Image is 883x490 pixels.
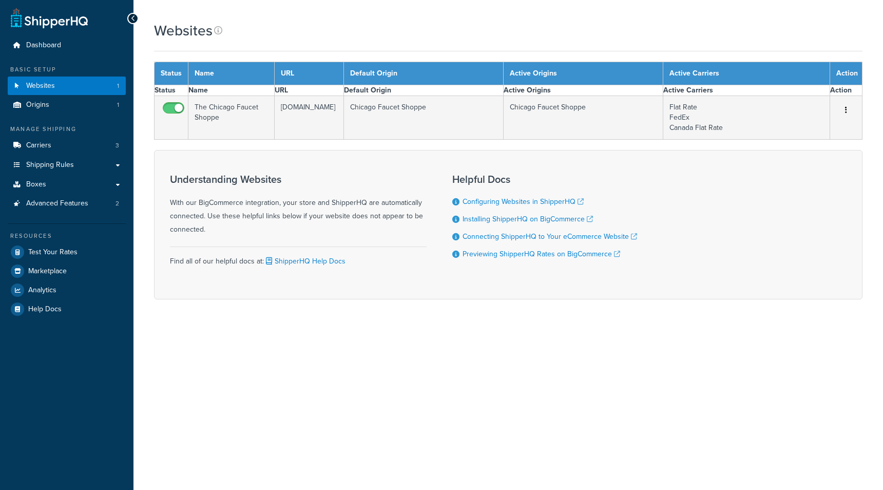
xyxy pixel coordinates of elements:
[8,243,126,261] a: Test Your Rates
[26,180,46,189] span: Boxes
[8,136,126,155] a: Carriers 3
[117,82,119,90] span: 1
[155,85,188,96] th: Status
[8,262,126,280] a: Marketplace
[26,101,49,109] span: Origins
[663,85,830,96] th: Active Carriers
[463,249,620,259] a: Previewing ShipperHQ Rates on BigCommerce
[504,85,663,96] th: Active Origins
[154,21,213,41] h1: Websites
[28,267,67,276] span: Marketplace
[8,65,126,74] div: Basic Setup
[8,136,126,155] li: Carriers
[170,174,427,185] h3: Understanding Websites
[8,194,126,213] a: Advanced Features 2
[8,175,126,194] a: Boxes
[344,96,504,140] td: Chicago Faucet Shoppe
[8,194,126,213] li: Advanced Features
[26,41,61,50] span: Dashboard
[8,96,126,115] a: Origins 1
[117,101,119,109] span: 1
[8,281,126,299] a: Analytics
[116,141,119,150] span: 3
[830,62,862,85] th: Action
[26,161,74,169] span: Shipping Rules
[26,199,88,208] span: Advanced Features
[28,286,56,295] span: Analytics
[188,85,275,96] th: Name
[188,62,275,85] th: Name
[663,62,830,85] th: Active Carriers
[452,174,637,185] h3: Helpful Docs
[26,82,55,90] span: Websites
[8,125,126,134] div: Manage Shipping
[8,232,126,240] div: Resources
[11,8,88,28] a: ShipperHQ Home
[8,77,126,96] li: Websites
[170,247,427,268] div: Find all of our helpful docs at:
[274,85,344,96] th: URL
[463,231,637,242] a: Connecting ShipperHQ to Your eCommerce Website
[830,85,862,96] th: Action
[170,174,427,236] div: With our BigCommerce integration, your store and ShipperHQ are automatically connected. Use these...
[463,214,593,224] a: Installing ShipperHQ on BigCommerce
[8,300,126,318] a: Help Docs
[344,85,504,96] th: Default Origin
[8,36,126,55] a: Dashboard
[463,196,584,207] a: Configuring Websites in ShipperHQ
[26,141,51,150] span: Carriers
[8,77,126,96] a: Websites 1
[504,62,663,85] th: Active Origins
[28,305,62,314] span: Help Docs
[188,96,275,140] td: The Chicago Faucet Shoppe
[344,62,504,85] th: Default Origin
[8,96,126,115] li: Origins
[274,62,344,85] th: URL
[28,248,78,257] span: Test Your Rates
[155,62,188,85] th: Status
[274,96,344,140] td: [DOMAIN_NAME]
[663,96,830,140] td: Flat Rate FedEx Canada Flat Rate
[504,96,663,140] td: Chicago Faucet Shoppe
[264,256,345,267] a: ShipperHQ Help Docs
[8,156,126,175] a: Shipping Rules
[116,199,119,208] span: 2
